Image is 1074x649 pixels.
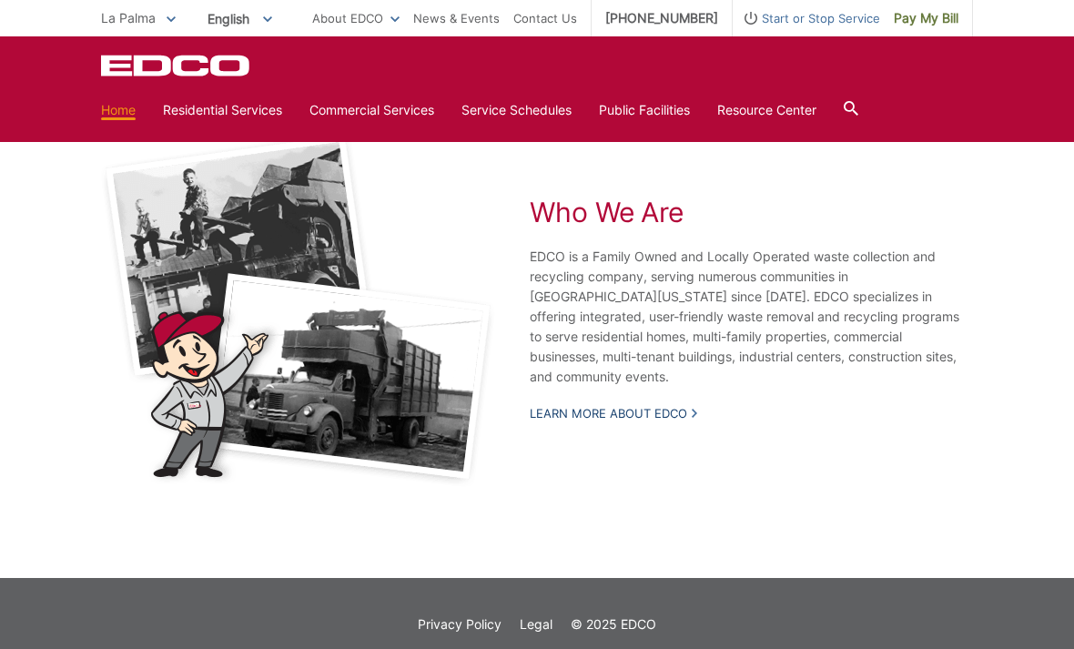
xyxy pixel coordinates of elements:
[530,405,697,421] a: Learn More About EDCO
[520,614,552,634] a: Legal
[418,614,502,634] a: Privacy Policy
[312,8,400,28] a: About EDCO
[413,8,500,28] a: News & Events
[101,55,252,76] a: EDCD logo. Return to the homepage.
[101,10,156,25] span: La Palma
[530,247,973,387] p: EDCO is a Family Owned and Locally Operated waste collection and recycling company, serving numer...
[101,100,136,120] a: Home
[163,100,282,120] a: Residential Services
[309,100,434,120] a: Commercial Services
[101,132,495,487] img: Black and white photos of early garbage trucks
[461,100,572,120] a: Service Schedules
[571,614,656,634] p: © 2025 EDCO
[194,4,286,34] span: English
[599,100,690,120] a: Public Facilities
[530,196,973,228] h2: Who We Are
[894,8,958,28] span: Pay My Bill
[513,8,577,28] a: Contact Us
[717,100,816,120] a: Resource Center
